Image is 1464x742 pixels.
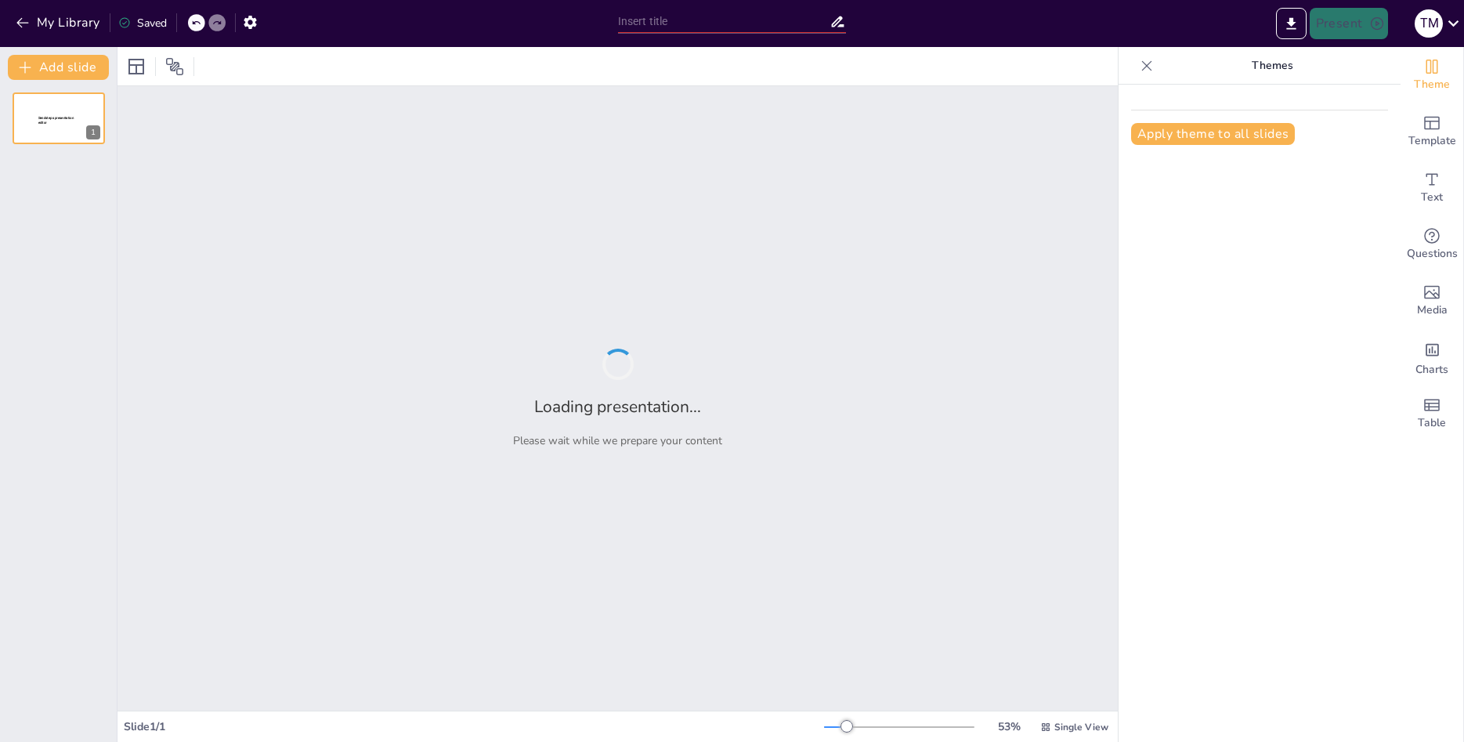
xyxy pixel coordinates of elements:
h2: Loading presentation... [534,396,701,418]
div: Layout [124,54,149,79]
span: Table [1418,414,1446,432]
span: Media [1417,302,1448,319]
button: Present [1310,8,1388,39]
div: Add ready made slides [1401,103,1463,160]
span: Sendsteps presentation editor [38,116,74,125]
span: Template [1408,132,1456,150]
button: Export to PowerPoint [1276,8,1307,39]
div: Add a table [1401,385,1463,442]
span: Questions [1407,245,1458,262]
div: Add charts and graphs [1401,329,1463,385]
span: Theme [1414,76,1450,93]
div: Add images, graphics, shapes or video [1401,273,1463,329]
div: 53 % [990,719,1028,734]
div: Get real-time input from your audience [1401,216,1463,273]
div: T M [1415,9,1443,38]
div: Add text boxes [1401,160,1463,216]
button: T M [1415,8,1443,39]
input: Insert title [618,10,830,33]
span: Charts [1415,361,1448,378]
div: 1 [86,125,100,139]
span: Text [1421,189,1443,206]
div: Saved [118,16,167,31]
div: Change the overall theme [1401,47,1463,103]
p: Themes [1159,47,1385,85]
div: 1 [13,92,105,144]
button: My Library [12,10,107,35]
button: Add slide [8,55,109,80]
span: Position [165,57,184,76]
button: Apply theme to all slides [1131,123,1295,145]
span: Single View [1054,721,1108,733]
div: Slide 1 / 1 [124,719,824,734]
p: Please wait while we prepare your content [513,433,722,448]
